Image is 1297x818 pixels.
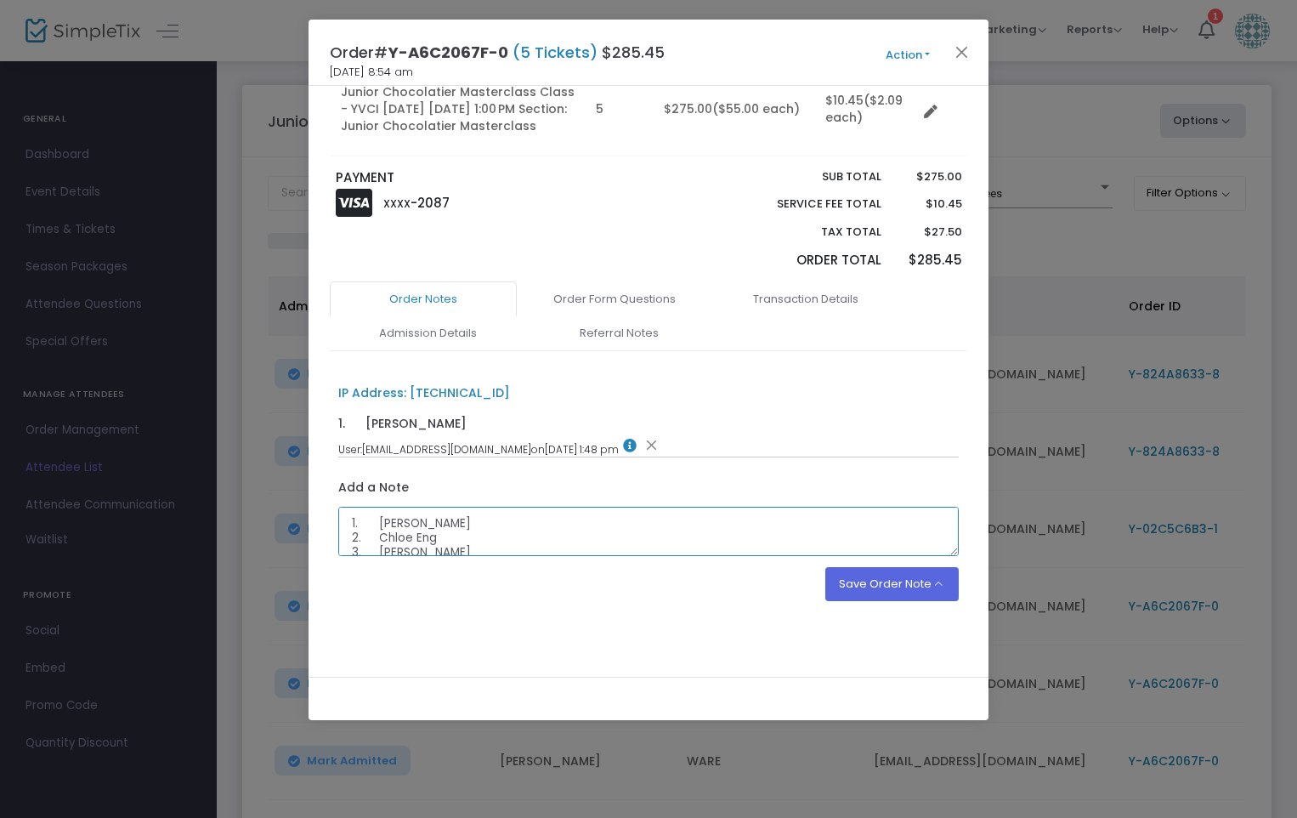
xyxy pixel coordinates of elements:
button: Action [857,46,959,65]
button: Close [951,41,973,63]
button: Save Order Note [825,567,960,601]
div: 1. [PERSON_NAME] [338,415,467,433]
span: on [531,441,545,456]
a: Order Form Questions [521,281,708,317]
td: Junior Chocolatier Masterclass Class - YVCI [DATE] [DATE] 1:00 PM Section: Junior Chocolatier Mas... [331,62,586,156]
div: [EMAIL_ADDRESS][DOMAIN_NAME] [DATE] 1:48 pm [338,439,960,457]
td: $10.45 [815,62,917,156]
span: XXXX [383,196,411,211]
span: Y-A6C2067F-0 [388,42,508,63]
p: Order Total [737,251,881,270]
p: Sub total [737,168,881,185]
div: IP Address: [TECHNICAL_ID] [338,384,510,402]
span: ($55.00 each) [712,100,800,117]
p: $275.00 [898,168,961,185]
span: ($2.09 each) [825,92,903,126]
a: Order Notes [330,281,517,317]
h4: Order# $285.45 [330,41,665,64]
a: Admission Details [334,315,521,351]
td: $275.00 [654,62,815,156]
p: $10.45 [898,196,961,213]
span: [DATE] 8:54 am [330,64,413,81]
a: Referral Notes [525,315,712,351]
p: PAYMENT [336,168,641,188]
p: $27.50 [898,224,961,241]
span: (5 Tickets) [508,42,602,63]
span: User: [338,441,362,456]
p: $285.45 [898,251,961,270]
td: 5 [586,62,654,156]
span: -2087 [411,194,450,212]
label: Add a Note [338,479,409,501]
p: Service Fee Total [737,196,881,213]
a: Transaction Details [712,281,899,317]
p: Tax Total [737,224,881,241]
